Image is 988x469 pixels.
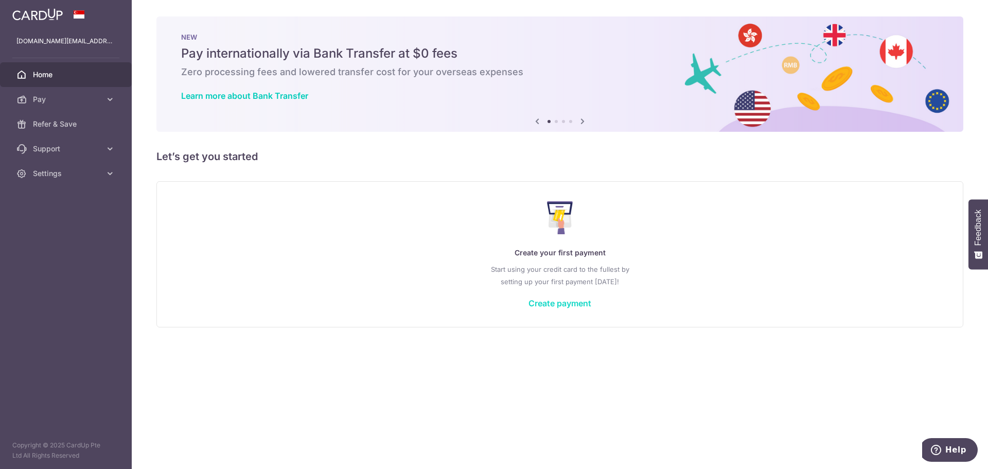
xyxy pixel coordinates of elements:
[33,119,101,129] span: Refer & Save
[974,210,983,246] span: Feedback
[156,16,963,132] img: Bank transfer banner
[33,144,101,154] span: Support
[181,91,308,101] a: Learn more about Bank Transfer
[968,199,988,269] button: Feedback - Show survey
[16,36,115,46] p: [DOMAIN_NAME][EMAIL_ADDRESS][DOMAIN_NAME]
[922,438,978,464] iframe: Opens a widget where you can find more information
[528,298,591,308] a: Create payment
[156,148,963,165] h5: Let’s get you started
[33,70,101,80] span: Home
[181,66,939,78] h6: Zero processing fees and lowered transfer cost for your overseas expenses
[181,45,939,62] h5: Pay internationally via Bank Transfer at $0 fees
[181,33,939,41] p: NEW
[33,168,101,179] span: Settings
[12,8,63,21] img: CardUp
[178,247,942,259] p: Create your first payment
[547,201,573,234] img: Make Payment
[178,263,942,288] p: Start using your credit card to the fullest by setting up your first payment [DATE]!
[33,94,101,105] span: Pay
